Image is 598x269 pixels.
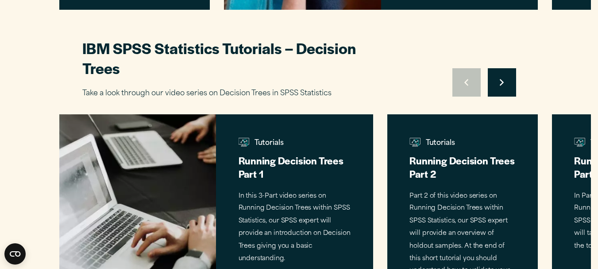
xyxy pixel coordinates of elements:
span: Tutorials [410,137,516,152]
span: Tutorials [239,137,351,152]
img: negative data-computer computer-search [239,137,250,148]
svg: Right pointing chevron [500,79,504,86]
h3: Running Decision Trees Part 2 [410,154,516,180]
img: negative data-computer computer-search [410,137,421,148]
h3: Running Decision Trees Part 1 [239,154,351,180]
button: Move to next slide [488,68,516,97]
p: In this 3-Part video series on Running Decision Trees within SPSS Statistics, our SPSS expert wil... [239,190,351,265]
h2: IBM SPSS Statistics Tutorials – Decision Trees [82,38,392,78]
p: Take a look through our video series on Decision Trees in SPSS Statistics [82,87,392,100]
img: negative data-computer computer-search [575,137,586,148]
button: Open CMP widget [4,243,26,265]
